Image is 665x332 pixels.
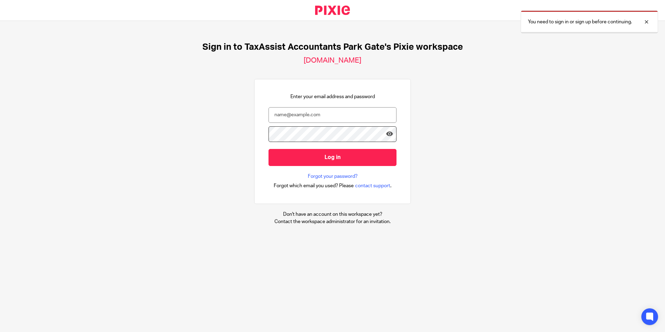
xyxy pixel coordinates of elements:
[274,182,392,190] div: .
[202,42,463,53] h1: Sign in to TaxAssist Accountants Park Gate's Pixie workspace
[290,93,375,100] p: Enter your email address and password
[308,173,358,180] a: Forgot your password?
[274,211,391,218] p: Don't have an account on this workspace yet?
[269,149,396,166] input: Log in
[304,56,361,65] h2: [DOMAIN_NAME]
[269,107,396,123] input: name@example.com
[274,182,354,189] span: Forgot which email you used? Please
[274,218,391,225] p: Contact the workspace administrator for an invitation.
[528,18,632,25] p: You need to sign in or sign up before continuing.
[355,182,390,189] span: contact support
